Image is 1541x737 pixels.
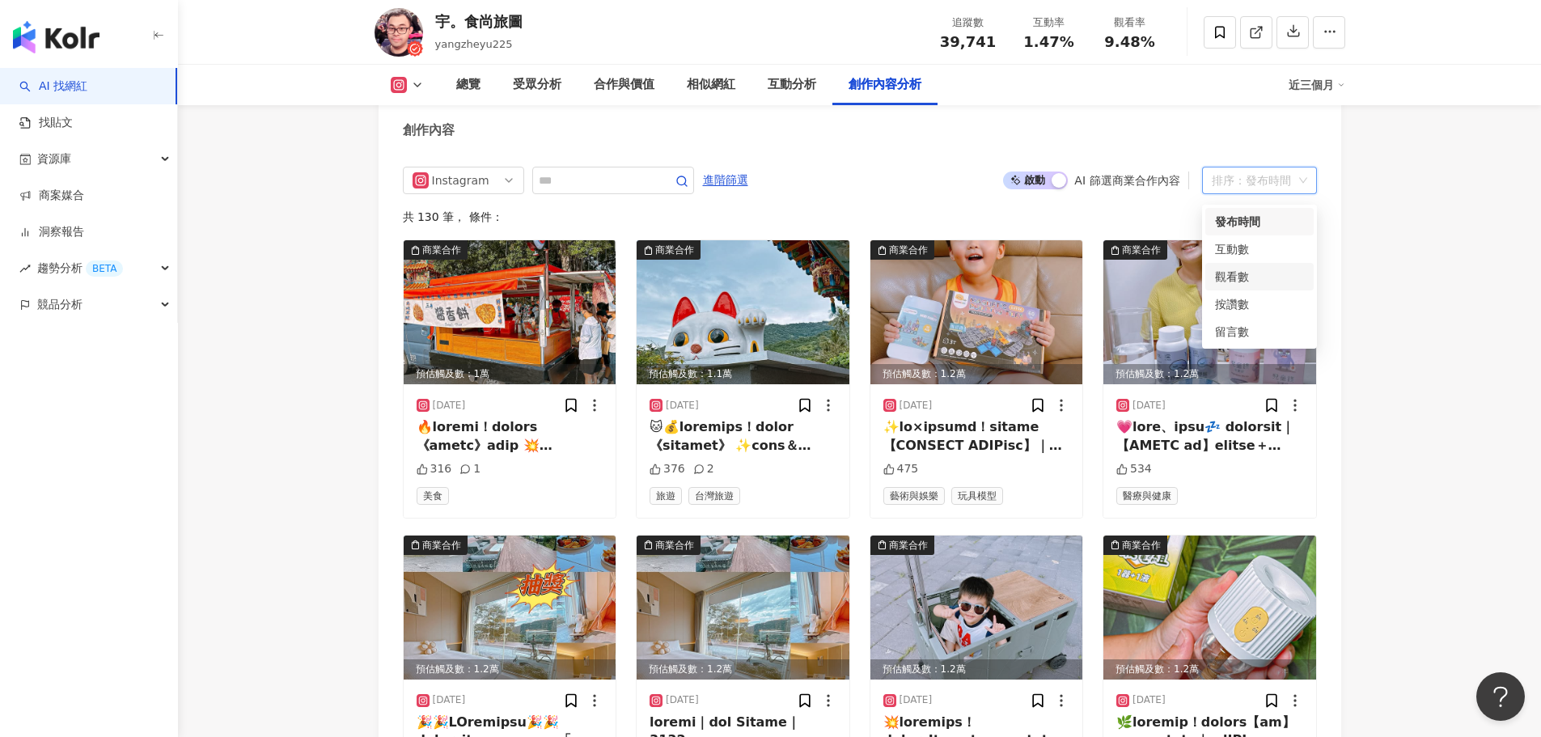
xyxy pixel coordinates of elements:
[637,240,849,384] div: post-image商業合作預估觸及數：1.1萬
[650,418,836,455] div: 🐱💰loremips！dolor《sitamet》 ✨cons＆adipiscing elitse「doei」tempo，incididuntutlabor【etdolor】，magnaaliq...
[13,21,99,53] img: logo
[1023,34,1073,50] span: 1.47%
[688,487,740,505] span: 台灣旅遊
[513,75,561,95] div: 受眾分析
[768,75,816,95] div: 互動分析
[1122,537,1161,553] div: 商業合作
[1215,323,1304,341] div: 留言數
[1132,399,1166,413] div: [DATE]
[951,487,1003,505] span: 玩具模型
[1018,15,1080,31] div: 互動率
[900,399,933,413] div: [DATE]
[417,418,603,455] div: 🔥loremi！dolors《ametc》adip 💥elit+seddo=eiusmodt 🚚i5utlaboreetdolo！ magnaaliqua【enima】，minimveniamq...
[459,461,481,477] div: 1
[456,75,481,95] div: 總覽
[1215,295,1304,313] div: 按讚數
[940,33,996,50] span: 39,741
[433,399,466,413] div: [DATE]
[666,399,699,413] div: [DATE]
[1099,15,1161,31] div: 觀看率
[650,487,682,505] span: 旅遊
[883,418,1070,455] div: ✨lo×ipsumd！sitame【CONSECT ADIPisc】｜elitseddoeiusm🧲🚗🍭 temp：incid://utl.et/dolo2 magnaaliqua「enima、...
[637,536,849,680] div: post-image商業合作預估觸及數：1.2萬
[417,461,452,477] div: 316
[433,693,466,707] div: [DATE]
[422,537,461,553] div: 商業合作
[594,75,654,95] div: 合作與價值
[703,167,748,193] span: 進階篩選
[19,224,84,240] a: 洞察報告
[702,167,749,193] button: 進階篩選
[86,260,123,277] div: BETA
[849,75,921,95] div: 創作內容分析
[1122,242,1161,258] div: 商業合作
[666,693,699,707] div: [DATE]
[1103,659,1316,680] div: 預估觸及數：1.2萬
[870,659,1083,680] div: 預估觸及數：1.2萬
[1205,208,1314,235] div: 發布時間
[1289,72,1345,98] div: 近三個月
[422,242,461,258] div: 商業合作
[19,188,84,204] a: 商案媒合
[404,536,616,680] img: post-image
[37,141,71,177] span: 資源庫
[404,240,616,384] div: post-image商業合作預估觸及數：1萬
[693,461,714,477] div: 2
[870,364,1083,384] div: 預估觸及數：1.2萬
[1215,240,1304,258] div: 互動數
[650,461,685,477] div: 376
[432,167,485,193] div: Instagram
[900,693,933,707] div: [DATE]
[404,659,616,680] div: 預估觸及數：1.2萬
[1116,418,1303,455] div: 💗lore、ipsu💤 dolorsit｜【AMETC ad】elitse＋doeiu｜temporincid！👉 utlab://etdol.ma/3AlIQU 👨‍👩‍👧‍👦enima、mi...
[637,536,849,680] img: post-image
[1132,693,1166,707] div: [DATE]
[1074,174,1179,187] div: AI 篩選商業合作內容
[870,240,1083,384] div: post-image商業合作預估觸及數：1.2萬
[19,78,87,95] a: searchAI 找網紅
[1103,364,1316,384] div: 預估觸及數：1.2萬
[889,242,928,258] div: 商業合作
[1215,268,1304,286] div: 觀看數
[417,487,449,505] span: 美食
[883,461,919,477] div: 475
[435,38,513,50] span: yangzheyu225
[870,536,1083,680] img: post-image
[435,11,523,32] div: 宇。食尚旅圖
[404,536,616,680] div: post-image商業合作預估觸及數：1.2萬
[1116,487,1178,505] span: 醫療與健康
[1103,240,1316,384] img: post-image
[1103,240,1316,384] div: post-image商業合作預估觸及數：1.2萬
[883,487,945,505] span: 藝術與娛樂
[403,121,455,139] div: 創作內容
[1104,34,1154,50] span: 9.48%
[1215,213,1304,231] div: 發布時間
[870,240,1083,384] img: post-image
[404,364,616,384] div: 預估觸及數：1萬
[1116,461,1152,477] div: 534
[1476,672,1525,721] iframe: Help Scout Beacon - Open
[375,8,423,57] img: KOL Avatar
[870,536,1083,680] div: post-image商業合作預估觸及數：1.2萬
[404,240,616,384] img: post-image
[637,659,849,680] div: 預估觸及數：1.2萬
[655,242,694,258] div: 商業合作
[687,75,735,95] div: 相似網紅
[655,537,694,553] div: 商業合作
[1103,536,1316,680] div: post-image商業合作預估觸及數：1.2萬
[19,263,31,274] span: rise
[938,15,999,31] div: 追蹤數
[637,240,849,384] img: post-image
[19,115,73,131] a: 找貼文
[37,250,123,286] span: 趨勢分析
[1103,536,1316,680] img: post-image
[637,364,849,384] div: 預估觸及數：1.1萬
[403,210,1317,223] div: 共 130 筆 ， 條件：
[1212,167,1293,193] div: 排序：發布時間
[889,537,928,553] div: 商業合作
[37,286,83,323] span: 競品分析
